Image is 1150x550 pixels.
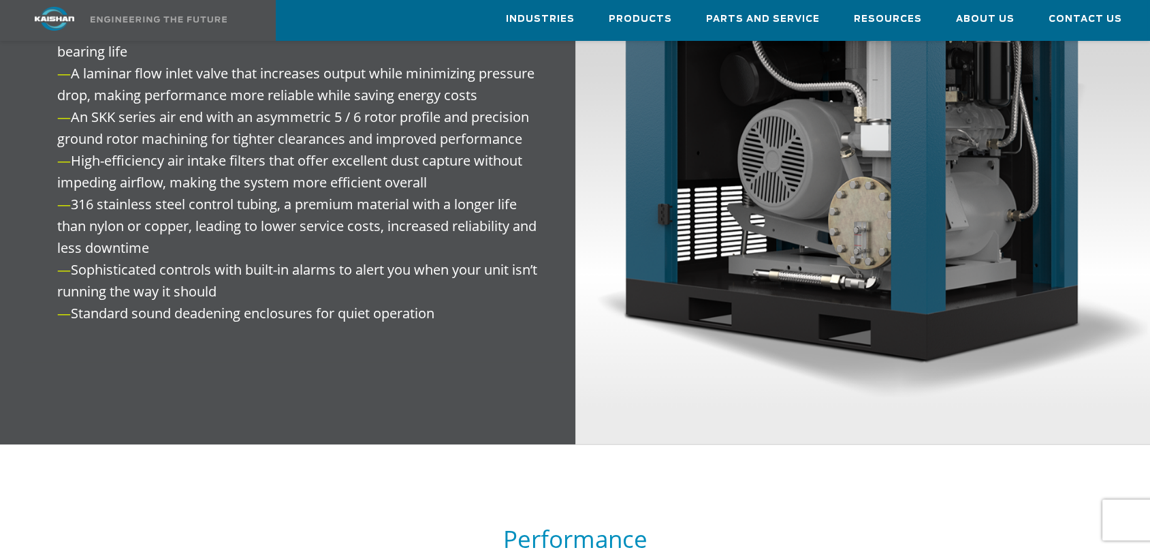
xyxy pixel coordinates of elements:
a: Products [609,1,672,37]
span: Products [609,12,672,27]
span: Contact Us [1049,12,1122,27]
a: Contact Us [1049,1,1122,37]
a: About Us [956,1,1015,37]
img: kaishan logo [3,7,106,31]
img: Engineering the future [91,16,227,22]
span: About Us [956,12,1015,27]
a: Resources [854,1,922,37]
span: — [57,108,71,126]
a: Parts and Service [706,1,820,37]
a: Industries [506,1,575,37]
span: — [57,195,71,213]
span: Industries [506,12,575,27]
span: — [57,151,71,170]
span: — [57,260,71,279]
span: Parts and Service [706,12,820,27]
span: — [57,64,71,82]
span: Resources [854,12,922,27]
span: — [57,304,71,322]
